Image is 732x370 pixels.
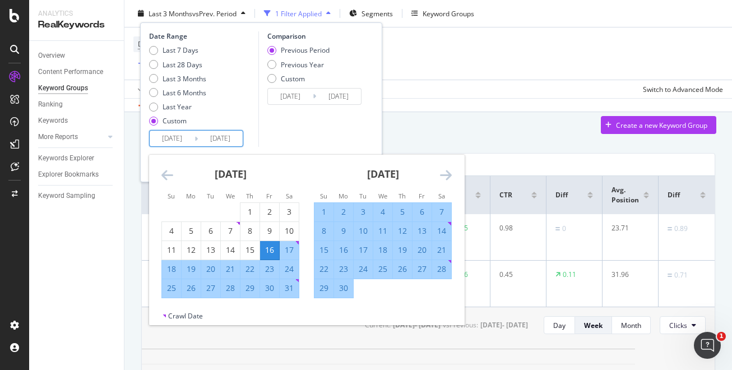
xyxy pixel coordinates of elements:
[393,221,413,240] td: Selected. Thursday, June 12, 2025
[334,206,353,218] div: 2
[419,192,425,200] small: Fr
[611,223,645,233] div: 23.71
[221,279,240,298] td: Selected. Wednesday, May 28, 2025
[354,206,373,218] div: 3
[221,240,240,260] td: Choose Wednesday, May 14, 2025 as your check-out date. It’s available.
[133,57,178,71] button: Add Filter
[373,244,392,256] div: 18
[334,225,353,237] div: 9
[280,202,299,221] td: Choose Saturday, May 3, 2025 as your check-out date. It’s available.
[38,169,116,181] a: Explorer Bookmarks
[281,59,324,69] div: Previous Year
[260,206,279,218] div: 2
[38,99,63,110] div: Ranking
[354,263,373,275] div: 24
[480,320,528,330] div: [DATE] - [DATE]
[334,221,354,240] td: Selected. Monday, June 9, 2025
[149,45,206,55] div: Last 7 Days
[260,244,279,256] div: 16
[314,283,333,294] div: 29
[150,131,194,146] input: Start Date
[267,31,365,41] div: Comparison
[182,240,201,260] td: Choose Monday, May 12, 2025 as your check-out date. It’s available.
[240,225,260,237] div: 8
[201,283,220,294] div: 27
[260,260,280,279] td: Selected. Friday, May 23, 2025
[413,244,432,256] div: 20
[367,167,399,181] strong: [DATE]
[413,240,432,260] td: Selected. Friday, June 20, 2025
[555,190,568,200] span: Diff
[362,8,393,18] span: Segments
[314,221,334,240] td: Selected. Sunday, June 8, 2025
[717,332,726,341] span: 1
[660,316,706,334] button: Clicks
[149,73,206,83] div: Last 3 Months
[668,227,672,230] img: Equal
[499,270,533,280] div: 0.45
[373,221,393,240] td: Selected. Wednesday, June 11, 2025
[354,221,373,240] td: Selected. Tuesday, June 10, 2025
[354,240,373,260] td: Selected. Tuesday, June 17, 2025
[162,283,181,294] div: 25
[432,263,451,275] div: 28
[201,225,220,237] div: 6
[286,192,293,200] small: Sa
[413,221,432,240] td: Selected. Friday, June 13, 2025
[207,192,214,200] small: Tu
[182,244,201,256] div: 12
[354,225,373,237] div: 10
[38,18,115,31] div: RealKeywords
[192,8,237,18] span: vs Prev. Period
[161,168,173,182] div: Move backward to switch to the previous month.
[260,279,280,298] td: Selected. Friday, May 30, 2025
[555,227,560,230] img: Equal
[149,116,206,126] div: Custom
[334,240,354,260] td: Selected. Monday, June 16, 2025
[440,168,452,182] div: Move forward to switch to the next month.
[260,202,280,221] td: Choose Friday, May 2, 2025 as your check-out date. It’s available.
[186,192,196,200] small: Mo
[373,206,392,218] div: 4
[138,39,159,49] span: Device
[38,66,116,78] a: Content Performance
[149,155,464,311] div: Calendar
[432,244,451,256] div: 21
[240,279,260,298] td: Selected. Thursday, May 29, 2025
[281,45,330,55] div: Previous Period
[149,102,206,112] div: Last Year
[240,202,260,221] td: Choose Thursday, May 1, 2025 as your check-out date. It’s available.
[334,283,353,294] div: 30
[240,206,260,218] div: 1
[38,82,88,94] div: Keyword Groups
[201,263,220,275] div: 20
[240,283,260,294] div: 29
[314,202,334,221] td: Selected. Sunday, June 1, 2025
[182,279,201,298] td: Selected. Monday, May 26, 2025
[694,332,721,359] iframe: Intercom live chat
[432,240,452,260] td: Selected. Saturday, June 21, 2025
[221,283,240,294] div: 28
[260,283,279,294] div: 30
[280,279,299,298] td: Selected. Saturday, May 31, 2025
[267,59,330,69] div: Previous Year
[443,320,478,330] div: vs Previous :
[280,263,299,275] div: 24
[240,263,260,275] div: 22
[584,321,603,330] div: Week
[393,225,412,237] div: 12
[38,115,116,127] a: Keywords
[393,320,441,330] div: [DATE] - [DATE]
[260,240,280,260] td: Selected as start date. Friday, May 16, 2025
[201,279,221,298] td: Selected. Tuesday, May 27, 2025
[393,263,412,275] div: 26
[38,152,94,164] div: Keywords Explorer
[373,263,392,275] div: 25
[399,192,406,200] small: Th
[168,192,175,200] small: Su
[133,4,250,22] button: Last 3 MonthsvsPrev. Period
[260,4,335,22] button: 1 Filter Applied
[314,225,333,237] div: 8
[499,190,512,200] span: CTR
[393,260,413,279] td: Selected. Thursday, June 26, 2025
